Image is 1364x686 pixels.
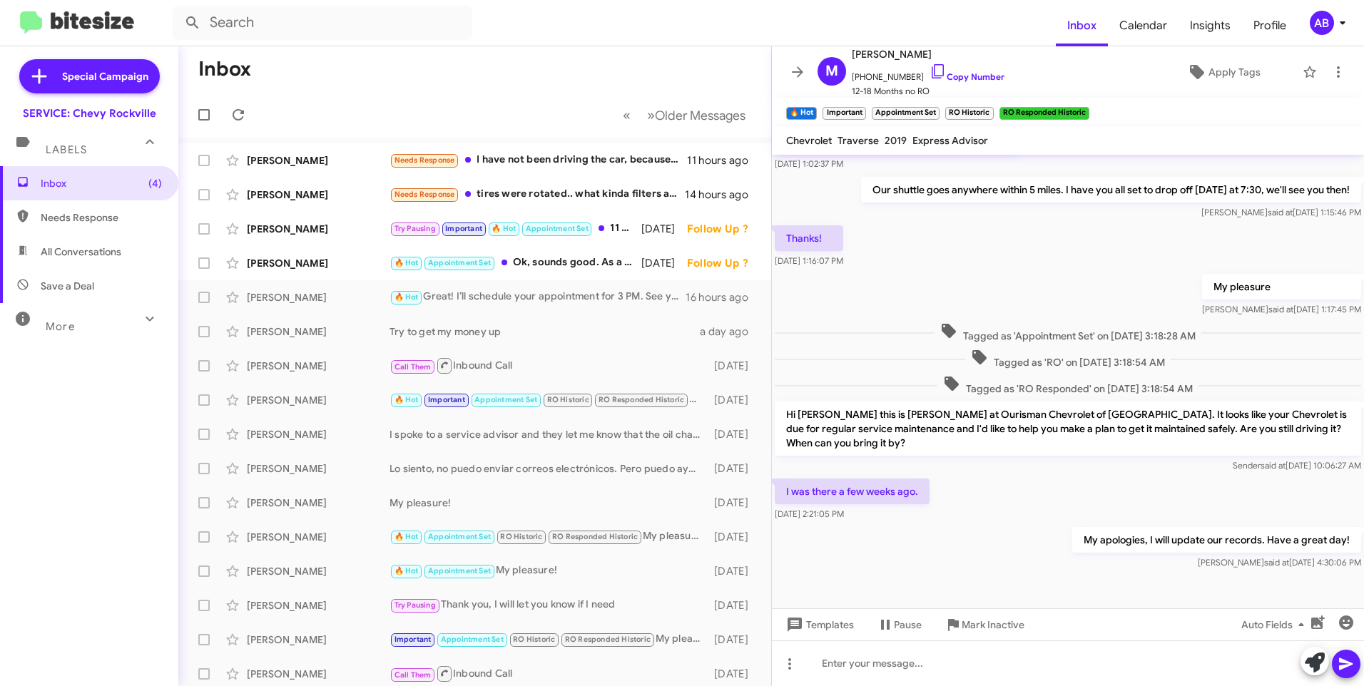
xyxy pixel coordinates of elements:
div: My pleasure! [390,496,708,510]
button: Apply Tags [1151,59,1296,85]
span: Try Pausing [395,224,436,233]
button: Previous [614,101,639,130]
p: My apologies, I will update our records. Have a great day! [1072,527,1361,553]
span: Apply Tags [1208,59,1261,85]
span: Save a Deal [41,279,94,293]
span: said at [1268,304,1293,314]
span: Labels [46,143,87,156]
div: [DATE] [641,256,687,270]
span: 🔥 Hot [395,258,419,267]
div: [DATE] [708,496,760,510]
span: Older Messages [655,108,745,123]
span: RO Historic [547,395,589,404]
div: Inbound Call [390,357,708,374]
div: [DATE] [708,359,760,373]
span: Needs Response [41,210,162,225]
div: I spoke to a service advisor and they let me know that the oil change is about $180.00, There is ... [390,427,708,441]
div: AB [1310,11,1334,35]
div: Try to get my money up [390,324,700,339]
span: Templates [783,612,854,638]
a: Profile [1242,5,1298,46]
span: Appointment Set [526,224,589,233]
div: SERVICE: Chevy Rockville [23,106,156,121]
span: Pause [894,612,922,638]
span: [DATE] 1:16:07 PM [775,255,843,266]
span: More [46,320,75,333]
span: Appointment Set [474,395,537,404]
span: 🔥 Hot [395,292,419,302]
span: Tagged as 'Appointment Set' on [DATE] 3:18:28 AM [935,322,1201,343]
div: [PERSON_NAME] [247,461,390,476]
span: « [623,106,631,124]
div: [PERSON_NAME] [247,290,390,304]
span: 🔥 Hot [395,395,419,404]
div: [PERSON_NAME] [247,188,390,202]
a: Inbox [1056,5,1108,46]
div: 11 AM on the 23rd works perfectly! I’ve scheduled your appointment for an oil change and maintena... [390,220,641,237]
span: RO Historic [500,532,542,541]
div: [DATE] [708,427,760,441]
div: [PERSON_NAME] [247,256,390,270]
span: [DATE] 1:02:37 PM [775,158,843,169]
span: Important [445,224,482,233]
div: [PERSON_NAME] [247,530,390,544]
span: Call Them [395,670,432,680]
input: Search [173,6,472,40]
div: [DATE] [708,393,760,407]
div: Inbound Call [390,665,708,682]
span: said at [1264,557,1289,568]
span: [DATE] 2:21:05 PM [775,508,844,519]
span: Auto Fields [1241,612,1310,638]
div: 11 hours ago [687,153,760,168]
div: [PERSON_NAME] [247,359,390,373]
span: RO Historic [513,635,555,644]
h1: Inbox [198,58,251,81]
div: [PERSON_NAME] [247,324,390,339]
button: AB [1298,11,1348,35]
span: RO Responded Historic [599,395,684,404]
div: [DATE] [708,633,760,647]
span: » [647,106,655,124]
span: 🔥 Hot [395,566,419,575]
span: Important [428,395,465,404]
span: Sender [DATE] 10:06:27 AM [1233,460,1361,471]
a: Calendar [1108,5,1179,46]
span: Express Advisor [912,134,988,147]
span: said at [1261,460,1286,471]
span: Appointment Set [428,566,491,575]
p: Our shuttle goes anywhere within 5 miles. I have you all set to drop off [DATE] at 7:30, we'll se... [861,177,1361,203]
small: Important [823,107,865,120]
div: a day ago [700,324,760,339]
nav: Page navigation example [615,101,754,130]
div: 14 hours ago [685,188,760,202]
span: RO Responded Historic [565,635,651,644]
span: [PERSON_NAME] [852,46,1004,63]
a: Special Campaign [19,59,160,93]
p: Thanks! [775,225,843,251]
div: tires were rotated.. what kinda filters are needed? [390,186,685,203]
div: [PERSON_NAME] [247,598,390,613]
div: [PERSON_NAME] [247,427,390,441]
span: 12-18 Months no RO [852,84,1004,98]
div: Ok, sounds good. As a heads up for the necessary maintenance, my vehicle is around 44k miles so I... [390,255,641,271]
button: Mark Inactive [933,612,1036,638]
p: I was there a few weeks ago. [775,478,930,504]
div: Follow Up ? [687,222,760,236]
span: All Conversations [41,245,121,259]
span: [PHONE_NUMBER] [852,63,1004,84]
span: Inbox [41,176,162,190]
div: [DATE] [641,222,687,236]
span: Appointment Set [428,532,491,541]
div: My pleasure! [390,528,708,545]
div: My pleasure! [390,563,708,579]
div: [PERSON_NAME] [247,667,390,681]
span: Needs Response [395,190,455,199]
div: [PERSON_NAME] [247,564,390,578]
a: Insights [1179,5,1242,46]
a: Copy Number [930,71,1004,82]
p: Hi [PERSON_NAME] this is [PERSON_NAME] at Ourisman Chevrolet of [GEOGRAPHIC_DATA]. It looks like ... [775,401,1361,456]
span: Try Pausing [395,600,436,610]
